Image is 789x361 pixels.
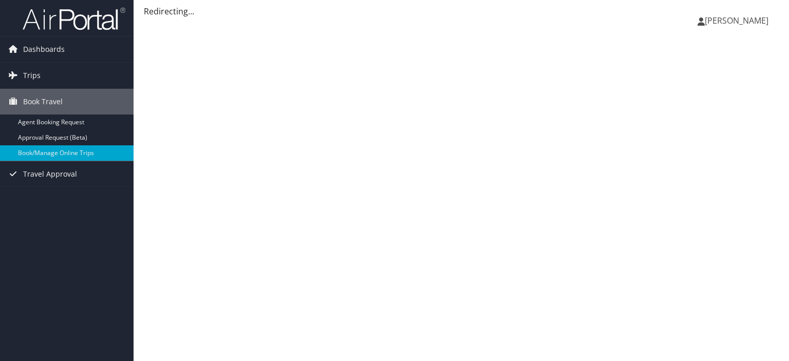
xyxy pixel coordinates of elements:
[23,161,77,187] span: Travel Approval
[23,36,65,62] span: Dashboards
[705,15,768,26] span: [PERSON_NAME]
[144,5,779,17] div: Redirecting...
[23,89,63,115] span: Book Travel
[23,7,125,31] img: airportal-logo.png
[698,5,779,36] a: [PERSON_NAME]
[23,63,41,88] span: Trips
